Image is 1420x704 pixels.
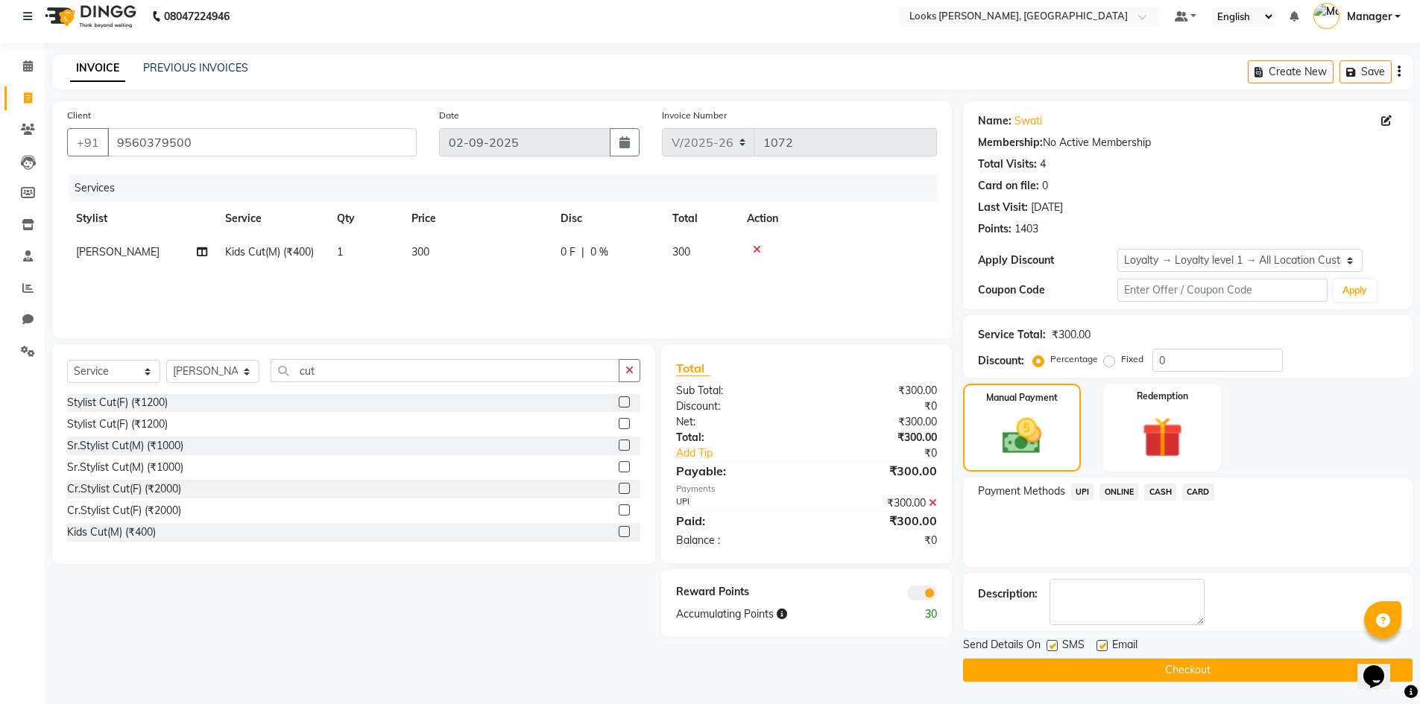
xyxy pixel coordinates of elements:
div: Last Visit: [978,200,1028,215]
span: 300 [672,245,690,259]
iframe: chat widget [1357,644,1405,689]
span: 0 % [590,244,608,260]
a: PREVIOUS INVOICES [143,61,248,74]
label: Redemption [1137,390,1188,403]
div: 1403 [1014,221,1038,237]
a: INVOICE [70,55,125,82]
div: Sub Total: [665,383,807,399]
span: CASH [1144,483,1176,501]
div: Kids Cut(M) (₹400) [67,524,156,540]
div: Paid: [665,512,807,530]
div: Services [69,174,948,202]
div: Card on file: [978,178,1039,194]
div: ₹300.00 [807,430,948,445]
span: Manager [1347,9,1392,25]
div: UPI [665,495,807,511]
div: ₹0 [807,533,948,548]
span: Email [1112,637,1137,656]
div: Sr.Stylist Cut(M) (₹1000) [67,438,183,454]
div: ₹300.00 [807,495,948,511]
img: Manager [1313,3,1339,29]
div: ₹0 [807,399,948,414]
th: Stylist [67,202,216,235]
span: 1 [337,245,343,259]
div: Stylist Cut(F) (₹1200) [67,416,168,432]
div: Cr.Stylist Cut(F) (₹2000) [67,503,181,519]
th: Action [738,202,937,235]
span: SMS [1062,637,1085,656]
th: Service [216,202,328,235]
span: 300 [411,245,429,259]
div: ₹300.00 [807,414,948,430]
div: Reward Points [665,584,807,600]
div: Membership: [978,135,1043,150]
div: No Active Membership [978,135,1398,150]
input: Search by Name/Mobile/Email/Code [107,128,417,156]
label: Fixed [1121,352,1143,366]
button: +91 [67,128,109,156]
span: Send Details On [963,637,1041,656]
div: Discount: [665,399,807,414]
th: Qty [328,202,403,235]
div: Total Visits: [978,156,1037,172]
div: ₹0 [830,445,948,461]
div: [DATE] [1031,200,1063,215]
span: Payment Methods [978,483,1065,499]
div: Points: [978,221,1012,237]
div: Stylist Cut(F) (₹1200) [67,395,168,410]
div: 30 [877,606,948,622]
div: Sr.Stylist Cut(M) (₹1000) [67,460,183,475]
th: Total [663,202,738,235]
div: 4 [1040,156,1046,172]
span: | [581,244,584,260]
span: Kids Cut(M) (₹400) [225,245,314,259]
input: Enter Offer / Coupon Code [1117,279,1328,302]
label: Invoice Number [662,109,727,122]
button: Checkout [963,659,1413,682]
label: Client [67,109,91,122]
div: ₹300.00 [807,512,948,530]
div: Balance : [665,533,807,548]
img: _cash.svg [990,413,1054,459]
span: [PERSON_NAME] [76,245,160,259]
input: Search or Scan [271,359,619,382]
th: Disc [552,202,663,235]
label: Percentage [1050,352,1098,366]
div: ₹300.00 [1052,327,1091,343]
div: Apply Discount [978,253,1118,268]
button: Apply [1334,279,1376,302]
span: ONLINE [1099,483,1138,501]
div: Net: [665,414,807,430]
a: Swati [1014,113,1042,129]
div: Discount: [978,353,1024,369]
div: Cr.Stylist Cut(F) (₹2000) [67,481,181,497]
span: Total [676,361,710,376]
span: 0 F [561,244,575,260]
div: Payable: [665,462,807,480]
div: Accumulating Points [665,606,877,622]
div: Total: [665,430,807,445]
a: Add Tip [665,445,830,461]
label: Date [439,109,459,122]
div: Payments [676,483,936,495]
span: CARD [1182,483,1214,501]
div: Service Total: [978,327,1046,343]
label: Manual Payment [986,391,1058,405]
div: 0 [1042,178,1048,194]
div: ₹300.00 [807,462,948,480]
button: Save [1339,60,1392,83]
div: ₹300.00 [807,383,948,399]
div: Name: [978,113,1012,129]
div: Description: [978,586,1038,602]
img: _gift.svg [1129,412,1196,463]
button: Create New [1248,60,1334,83]
div: Coupon Code [978,282,1118,298]
span: UPI [1071,483,1094,501]
th: Price [403,202,552,235]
